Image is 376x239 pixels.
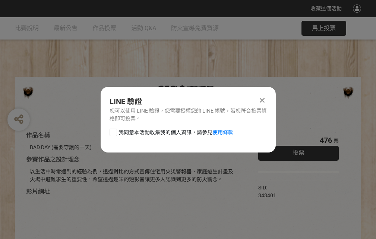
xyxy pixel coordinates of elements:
a: 活動 Q&A [131,17,156,40]
a: 作品投票 [92,17,116,40]
iframe: Facebook Share [278,184,315,191]
a: 使用條款 [212,129,233,135]
a: 比賽說明 [15,17,39,40]
span: 活動 Q&A [131,25,156,32]
a: 最新公告 [54,17,78,40]
button: 馬上投票 [301,21,346,36]
div: BAD DAY (需要守護的一天) [30,144,236,151]
div: 您可以使用 LINE 驗證，您需要授權您的 LINE 帳號，若您符合投票資格即可投票。 [110,107,267,123]
span: 影片網址 [26,188,50,195]
span: 作品投票 [92,25,116,32]
span: 最新公告 [54,25,78,32]
div: 以生活中時常遇到的經驗為例，透過對比的方式宣傳住宅用火災警報器、家庭逃生計畫及火場中避難求生的重要性，希望透過趣味的短影音讓更多人認識到更多的防火觀念。 [30,168,236,183]
span: 投票 [293,149,304,156]
span: 我同意本活動收集我的個人資訊，請參見 [119,129,233,136]
div: LINE 驗證 [110,96,267,107]
span: 參賽作品之設計理念 [26,156,80,163]
span: 作品名稱 [26,132,50,139]
span: 收藏這個活動 [310,6,342,12]
a: 防火宣導免費資源 [171,17,219,40]
span: 476 [320,136,332,145]
span: SID: 343401 [258,185,276,198]
span: 馬上投票 [312,25,336,32]
span: 票 [334,138,339,144]
span: 比賽說明 [15,25,39,32]
span: 防火宣導免費資源 [171,25,219,32]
